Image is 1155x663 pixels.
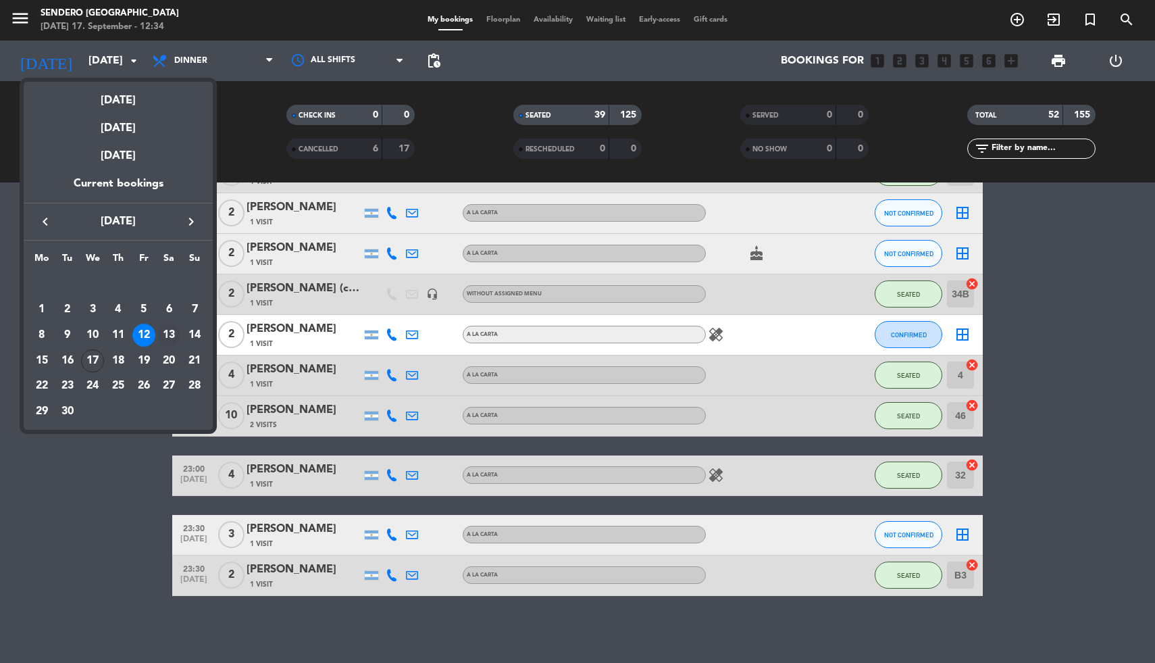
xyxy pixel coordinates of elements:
button: keyboard_arrow_right [179,213,203,230]
td: September 12, 2025 [131,322,157,348]
div: 11 [107,324,130,347]
div: 8 [30,324,53,347]
td: September 6, 2025 [157,297,182,323]
td: September 5, 2025 [131,297,157,323]
td: September 13, 2025 [157,322,182,348]
div: 10 [81,324,104,347]
div: [DATE] [24,137,213,175]
td: September 14, 2025 [182,322,207,348]
div: 25 [107,375,130,398]
td: September 24, 2025 [80,374,105,399]
th: Friday [131,251,157,272]
i: keyboard_arrow_left [37,214,53,230]
div: 27 [157,375,180,398]
div: 3 [81,298,104,321]
div: 1 [30,298,53,321]
td: September 20, 2025 [157,348,182,374]
td: September 29, 2025 [29,399,55,424]
div: 29 [30,400,53,423]
td: September 9, 2025 [55,322,80,348]
div: 15 [30,349,53,372]
div: 9 [56,324,79,347]
div: Current bookings [24,175,213,203]
div: [DATE] [24,82,213,109]
td: September 28, 2025 [182,374,207,399]
td: September 8, 2025 [29,322,55,348]
div: 23 [56,375,79,398]
th: Thursday [105,251,131,272]
div: 24 [81,375,104,398]
td: September 10, 2025 [80,322,105,348]
td: September 3, 2025 [80,297,105,323]
button: keyboard_arrow_left [33,213,57,230]
div: 12 [132,324,155,347]
td: September 7, 2025 [182,297,207,323]
div: 30 [56,400,79,423]
div: 18 [107,349,130,372]
div: 17 [81,349,104,372]
th: Wednesday [80,251,105,272]
div: 20 [157,349,180,372]
td: September 4, 2025 [105,297,131,323]
td: September 26, 2025 [131,374,157,399]
div: 7 [183,298,206,321]
td: September 15, 2025 [29,348,55,374]
div: 19 [132,349,155,372]
th: Tuesday [55,251,80,272]
div: 21 [183,349,206,372]
div: [DATE] [24,109,213,137]
div: 6 [157,298,180,321]
td: September 23, 2025 [55,374,80,399]
td: September 30, 2025 [55,399,80,424]
div: 26 [132,375,155,398]
th: Saturday [157,251,182,272]
span: [DATE] [57,213,179,230]
div: 28 [183,375,206,398]
td: September 22, 2025 [29,374,55,399]
th: Sunday [182,251,207,272]
td: September 16, 2025 [55,348,80,374]
div: 16 [56,349,79,372]
td: September 11, 2025 [105,322,131,348]
td: September 19, 2025 [131,348,157,374]
td: September 1, 2025 [29,297,55,323]
td: September 27, 2025 [157,374,182,399]
div: 14 [183,324,206,347]
div: 4 [107,298,130,321]
div: 13 [157,324,180,347]
div: 5 [132,298,155,321]
td: September 21, 2025 [182,348,207,374]
td: SEP [29,272,207,297]
div: 2 [56,298,79,321]
td: September 25, 2025 [105,374,131,399]
th: Monday [29,251,55,272]
td: September 18, 2025 [105,348,131,374]
td: September 2, 2025 [55,297,80,323]
i: keyboard_arrow_right [183,214,199,230]
div: 22 [30,375,53,398]
td: September 17, 2025 [80,348,105,374]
